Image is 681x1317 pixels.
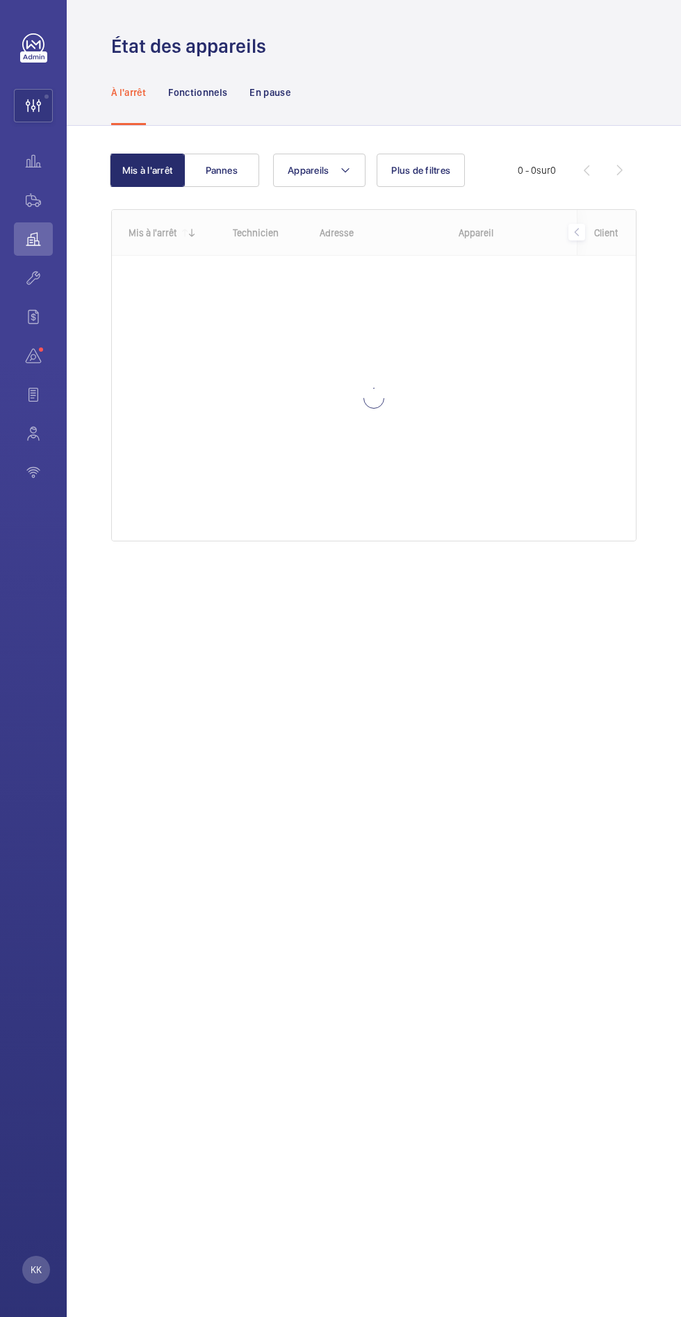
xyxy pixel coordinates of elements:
span: Appareils [288,165,329,176]
span: 0 - 0 0 [518,165,556,175]
button: Plus de filtres [377,154,465,187]
p: KK [31,1263,42,1277]
p: En pause [249,85,290,99]
button: Pannes [184,154,259,187]
h1: État des appareils [111,33,274,59]
button: Appareils [273,154,366,187]
p: Fonctionnels [168,85,227,99]
p: À l'arrêt [111,85,146,99]
span: Plus de filtres [391,165,450,176]
button: Mis à l'arrêt [110,154,185,187]
span: sur [536,165,550,176]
